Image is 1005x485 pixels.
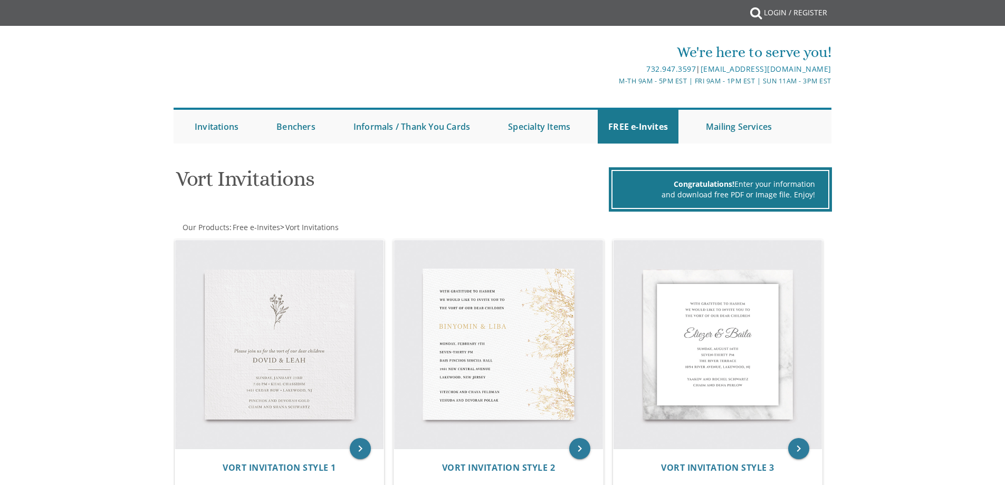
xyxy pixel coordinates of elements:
h1: Vort Invitations [176,167,606,198]
a: keyboard_arrow_right [350,438,371,459]
div: : [174,222,503,233]
span: Free e-Invites [233,222,280,232]
a: keyboard_arrow_right [569,438,590,459]
a: Invitations [184,110,249,144]
div: | [394,63,831,75]
a: 732.947.3597 [646,64,696,74]
span: Congratulations! [674,179,734,189]
a: Informals / Thank You Cards [343,110,481,144]
a: Mailing Services [695,110,782,144]
a: [EMAIL_ADDRESS][DOMAIN_NAME] [701,64,831,74]
div: We're here to serve you! [394,42,831,63]
a: Benchers [266,110,326,144]
span: > [280,222,339,232]
span: Vort Invitations [285,222,339,232]
a: Specialty Items [497,110,581,144]
a: Vort Invitation Style 3 [661,463,774,473]
a: Vort Invitation Style 1 [223,463,336,473]
span: Vort Invitation Style 3 [661,462,774,473]
div: Enter your information [626,179,815,189]
img: Vort Invitation Style 3 [614,240,822,449]
a: FREE e-Invites [598,110,678,144]
div: M-Th 9am - 5pm EST | Fri 9am - 1pm EST | Sun 11am - 3pm EST [394,75,831,87]
img: Vort Invitation Style 2 [394,240,603,449]
div: and download free PDF or Image file. Enjoy! [626,189,815,200]
a: Vort Invitation Style 2 [442,463,556,473]
a: keyboard_arrow_right [788,438,809,459]
a: Free e-Invites [232,222,280,232]
a: Vort Invitations [284,222,339,232]
span: Vort Invitation Style 1 [223,462,336,473]
img: Vort Invitation Style 1 [175,240,384,449]
a: Our Products [181,222,229,232]
span: Vort Invitation Style 2 [442,462,556,473]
